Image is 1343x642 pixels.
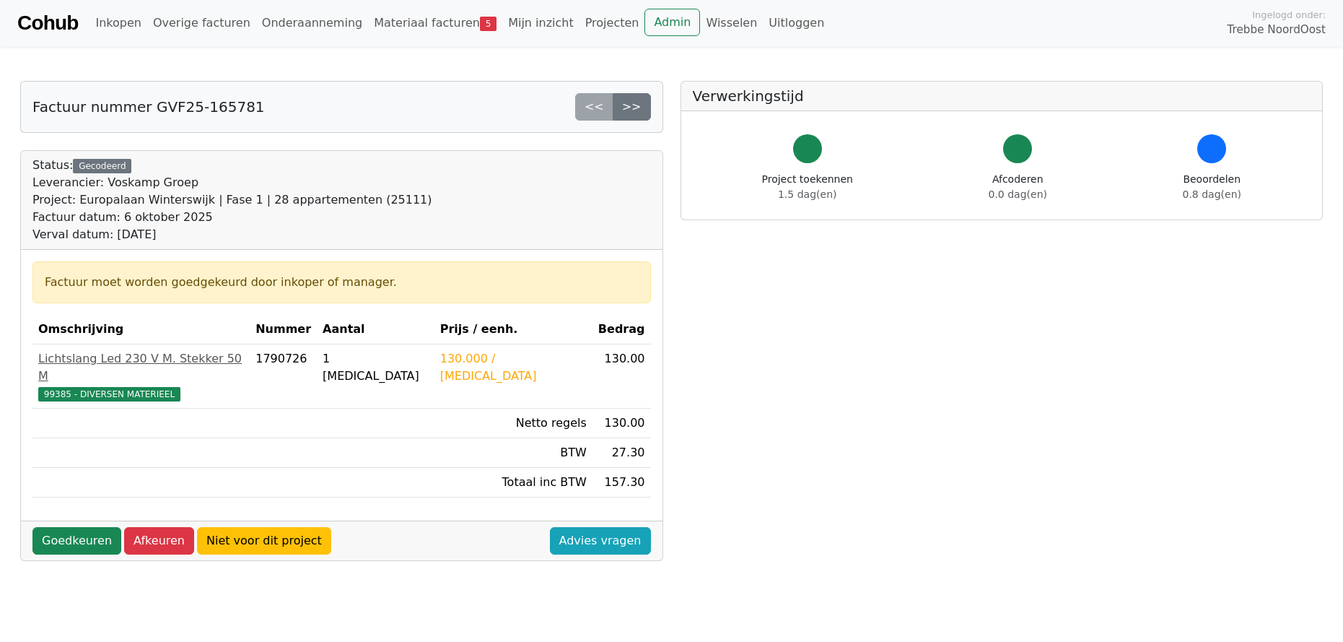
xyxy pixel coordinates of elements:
[1183,188,1241,200] span: 0.8 dag(en)
[124,527,194,555] a: Afkeuren
[762,172,853,202] div: Project toekennen
[592,468,651,498] td: 157.30
[32,174,432,191] div: Leverancier: Voskamp Groep
[763,9,830,38] a: Uitloggen
[323,350,429,385] div: 1 [MEDICAL_DATA]
[778,188,836,200] span: 1.5 dag(en)
[32,191,432,209] div: Project: Europalaan Winterswijk | Fase 1 | 28 appartementen (25111)
[1228,22,1326,38] span: Trebbe NoordOost
[989,188,1047,200] span: 0.0 dag(en)
[644,9,700,36] a: Admin
[989,172,1047,202] div: Afcoderen
[147,9,256,38] a: Overige facturen
[197,527,331,555] a: Niet voor dit project
[32,226,432,243] div: Verval datum: [DATE]
[32,157,432,243] div: Status:
[592,438,651,468] td: 27.30
[250,315,317,344] th: Nummer
[592,409,651,438] td: 130.00
[32,98,265,116] h5: Factuur nummer GVF25-165781
[480,17,496,31] span: 5
[592,315,651,344] th: Bedrag
[592,344,651,409] td: 130.00
[434,315,592,344] th: Prijs / eenh.
[579,9,645,38] a: Projecten
[440,350,587,385] div: 130.000 / [MEDICAL_DATA]
[250,344,317,409] td: 1790726
[1252,8,1326,22] span: Ingelogd onder:
[502,9,579,38] a: Mijn inzicht
[38,387,180,402] span: 99385 - DIVERSEN MATERIEEL
[434,438,592,468] td: BTW
[73,159,131,173] div: Gecodeerd
[32,209,432,226] div: Factuur datum: 6 oktober 2025
[38,350,244,402] a: Lichtslang Led 230 V M. Stekker 50 M99385 - DIVERSEN MATERIEEL
[256,9,368,38] a: Onderaanneming
[17,6,78,40] a: Cohub
[32,315,250,344] th: Omschrijving
[693,87,1311,105] h5: Verwerkingstijd
[89,9,146,38] a: Inkopen
[32,527,121,555] a: Goedkeuren
[700,9,763,38] a: Wisselen
[317,315,434,344] th: Aantal
[613,93,651,121] a: >>
[38,350,244,385] div: Lichtslang Led 230 V M. Stekker 50 M
[434,468,592,498] td: Totaal inc BTW
[368,9,502,38] a: Materiaal facturen5
[434,409,592,438] td: Netto regels
[550,527,651,555] a: Advies vragen
[45,274,639,291] div: Factuur moet worden goedgekeurd door inkoper of manager.
[1183,172,1241,202] div: Beoordelen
